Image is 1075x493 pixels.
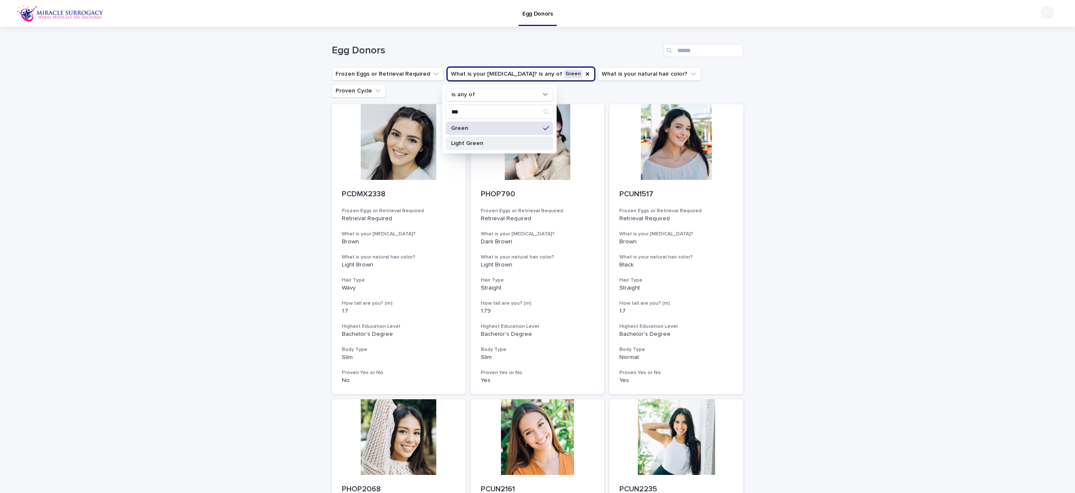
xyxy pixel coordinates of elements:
[619,331,733,338] p: Bachelor's Degree
[342,238,456,245] p: Brown
[481,254,595,261] h3: What is your natural hair color?
[619,261,733,269] p: Black
[619,346,733,353] h3: Body Type
[332,45,660,57] h1: Egg Donors
[17,5,104,22] img: OiFFDOGZQuirLhrlO1ag
[342,323,456,330] h3: Highest Education Level
[619,285,733,292] p: Straight
[451,91,475,98] p: is any of
[481,231,595,237] h3: What is your [MEDICAL_DATA]?
[342,300,456,307] h3: How tall are you? (m)
[332,67,444,81] button: Frozen Eggs or Retrieval Required
[481,369,595,376] h3: Proven Yes or No
[342,354,456,361] p: Slim
[481,190,595,199] p: PHOP790
[342,254,456,261] h3: What is your natural hair color?
[342,285,456,292] p: Wavy
[342,231,456,237] h3: What is your [MEDICAL_DATA]?
[481,215,595,222] p: Retrieval Required
[481,277,595,284] h3: Hair Type
[619,300,733,307] h3: How tall are you? (m)
[619,238,733,245] p: Brown
[342,346,456,353] h3: Body Type
[342,215,456,222] p: Retrieval Required
[342,208,456,214] h3: Frozen Eggs or Retrieval Required
[481,377,595,384] p: Yes
[342,377,456,384] p: No
[619,208,733,214] h3: Frozen Eggs or Retrieval Required
[342,190,456,199] p: PCDMX2338
[619,215,733,222] p: Retrieval Required
[619,190,733,199] p: PCUN1517
[481,354,595,361] p: Slim
[619,323,733,330] h3: Highest Education Level
[619,369,733,376] h3: Proven Yes or No
[342,331,456,338] p: Bachelor's Degree
[619,308,733,315] p: 1.7
[481,346,595,353] h3: Body Type
[481,238,595,245] p: Dark Brown
[332,104,466,394] a: PCDMX2338Frozen Eggs or Retrieval RequiredRetrieval RequiredWhat is your [MEDICAL_DATA]?BrownWhat...
[481,331,595,338] p: Bachelor's Degree
[619,231,733,237] h3: What is your [MEDICAL_DATA]?
[619,377,733,384] p: Yes
[446,105,553,119] div: Search
[451,125,540,131] p: Green
[481,300,595,307] h3: How tall are you? (m)
[598,67,701,81] button: What is your natural hair color?
[663,44,743,57] input: Search
[451,140,540,146] p: Light Green
[342,369,456,376] h3: Proven Yes or No
[481,285,595,292] p: Straight
[609,104,743,394] a: PCUN1517Frozen Eggs or Retrieval RequiredRetrieval RequiredWhat is your [MEDICAL_DATA]?BrownWhat ...
[481,323,595,330] h3: Highest Education Level
[481,208,595,214] h3: Frozen Eggs or Retrieval Required
[447,67,595,81] button: What is your eye color?
[481,261,595,269] p: Light Brown
[342,261,456,269] p: Light Brown
[471,104,605,394] a: PHOP790Frozen Eggs or Retrieval RequiredRetrieval RequiredWhat is your [MEDICAL_DATA]?Dark BrownW...
[332,84,386,98] button: Proven Cycle
[619,254,733,261] h3: What is your natural hair color?
[446,105,553,119] input: Search
[342,308,456,315] p: 1.7
[619,277,733,284] h3: Hair Type
[619,354,733,361] p: Normal
[342,277,456,284] h3: Hair Type
[481,308,595,315] p: 1.79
